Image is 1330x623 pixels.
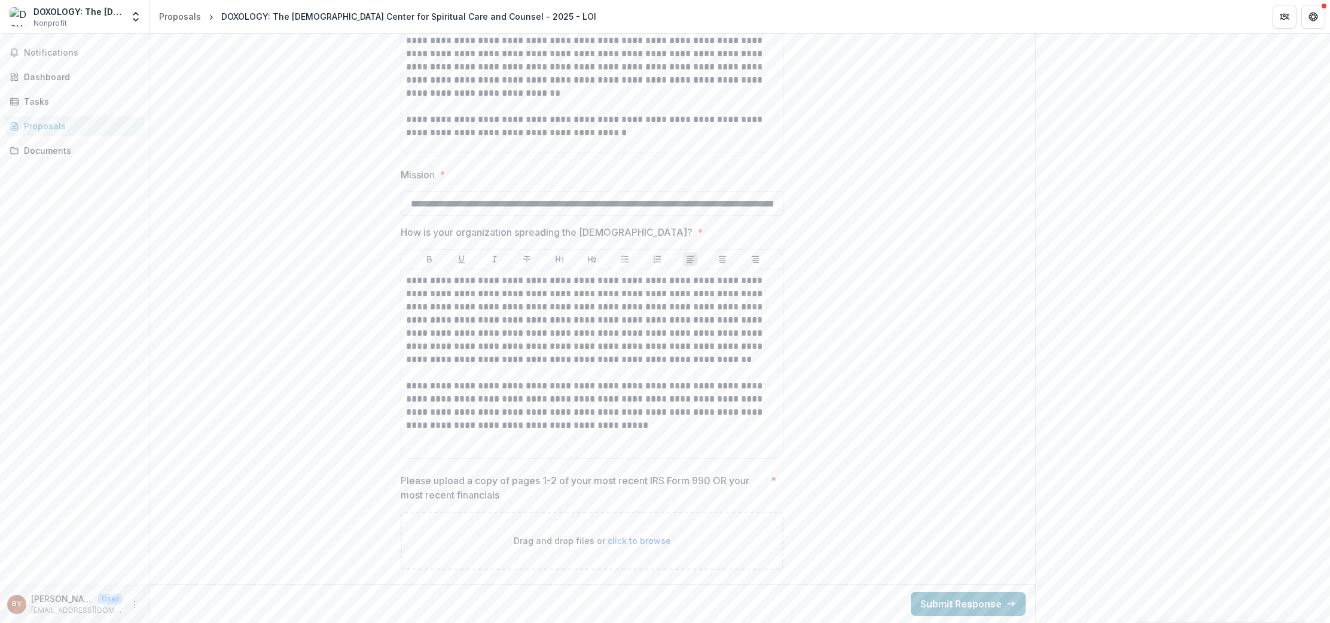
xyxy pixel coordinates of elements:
[748,252,762,266] button: Align Right
[24,71,135,83] div: Dashboard
[154,8,601,25] nav: breadcrumb
[24,48,139,58] span: Notifications
[608,536,671,546] span: click to browse
[221,10,596,23] div: DOXOLOGY: The [DEMOGRAPHIC_DATA] Center for Spiritual Care and Counsel - 2025 - LOI
[454,252,469,266] button: Underline
[33,5,123,18] div: DOXOLOGY: The [DEMOGRAPHIC_DATA] Center for Spiritual Care and Counsel
[12,600,22,608] div: Beverly Yahnke
[159,10,201,23] div: Proposals
[911,592,1026,616] button: Submit Response
[24,120,135,132] div: Proposals
[98,594,123,604] p: User
[553,252,567,266] button: Heading 1
[1301,5,1325,29] button: Get Help
[520,252,534,266] button: Strike
[1273,5,1297,29] button: Partners
[5,92,144,111] a: Tasks
[24,95,135,108] div: Tasks
[618,252,632,266] button: Bullet List
[5,43,144,62] button: Notifications
[401,168,435,182] p: Mission
[33,18,67,29] span: Nonprofit
[514,534,671,547] p: Drag and drop files or
[650,252,664,266] button: Ordered List
[487,252,502,266] button: Italicize
[5,116,144,136] a: Proposals
[683,252,697,266] button: Align Left
[5,67,144,87] a: Dashboard
[31,592,93,605] p: [PERSON_NAME]
[10,7,29,26] img: DOXOLOGY: The Lutheran Center for Spiritual Care and Counsel
[401,225,693,239] p: How is your organization spreading the [DEMOGRAPHIC_DATA]?
[127,5,144,29] button: Open entity switcher
[31,605,123,616] p: [EMAIL_ADDRESS][DOMAIN_NAME]
[422,252,437,266] button: Bold
[585,252,599,266] button: Heading 2
[5,141,144,160] a: Documents
[715,252,730,266] button: Align Center
[401,473,766,502] p: Please upload a copy of pages 1-2 of your most recent IRS Form 990 OR your most recent financials
[24,144,135,157] div: Documents
[127,597,142,612] button: More
[154,8,206,25] a: Proposals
